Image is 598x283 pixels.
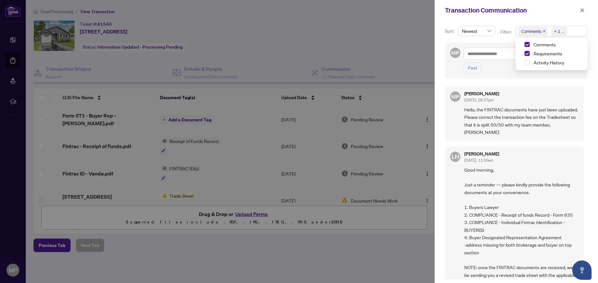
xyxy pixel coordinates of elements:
span: MP [451,49,459,57]
p: Filter: [500,28,513,35]
span: Comments [518,27,547,36]
span: close [580,8,584,13]
span: Comments [521,28,541,34]
button: Post [464,62,481,73]
span: [DATE], 11:50am [464,158,493,163]
span: close [543,30,546,33]
p: Sort: [445,28,456,35]
span: [DATE], 05:27pm [464,98,494,102]
span: Comments [532,41,586,48]
span: MP [451,92,459,100]
span: Activity History [532,59,586,66]
span: Activity History [534,60,564,65]
span: + 1 ... [554,28,564,34]
span: Hello, the FINTRAC documents have just been uploaded. Please correct the transaction fee on the T... [464,106,579,136]
span: Newest [462,26,491,36]
div: Transaction Communication [445,5,577,15]
span: Requirements [534,51,562,56]
span: Requirements [532,50,586,57]
h5: [PERSON_NAME] [464,91,499,96]
h5: [PERSON_NAME] [464,152,499,156]
button: Open asap [572,260,592,280]
span: LH [452,152,459,161]
span: Comments [534,42,556,47]
span: + 1 ... [551,27,567,36]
